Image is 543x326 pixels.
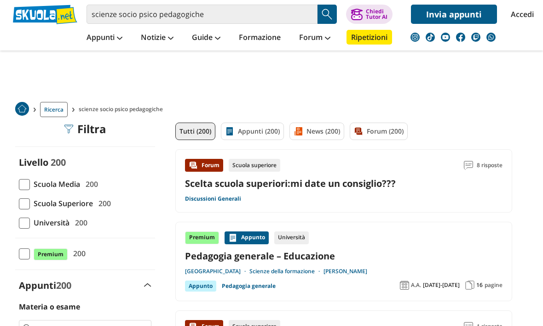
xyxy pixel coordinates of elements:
[471,33,480,42] img: twitch
[30,178,80,190] span: Scuola Media
[289,123,344,140] a: News (200)
[19,156,48,169] label: Livello
[477,159,503,172] span: 8 risposte
[222,281,276,292] a: Pedagogia generale
[346,5,393,24] button: ChiediTutor AI
[350,123,408,140] a: Forum (200)
[221,123,284,140] a: Appunti (200)
[185,195,241,202] a: Discussioni Generali
[465,281,474,290] img: Pagine
[274,231,309,244] div: Università
[297,30,333,46] a: Forum
[139,30,176,46] a: Notizie
[51,156,66,169] span: 200
[84,30,125,46] a: Appunti
[366,9,387,20] div: Chiedi Tutor AI
[69,247,86,259] span: 200
[318,5,337,24] button: Search Button
[323,268,367,275] a: [PERSON_NAME]
[410,33,420,42] img: instagram
[30,217,69,229] span: Università
[19,279,71,292] label: Appunti
[249,268,323,275] a: Scienze della formazione
[185,159,223,172] div: Forum
[30,197,93,209] span: Scuola Superiore
[71,217,87,229] span: 200
[456,33,465,42] img: facebook
[225,127,234,136] img: Appunti filtro contenuto
[15,102,29,116] img: Home
[411,5,497,24] a: Invia appunti
[229,159,280,172] div: Scuola superiore
[87,5,318,24] input: Cerca appunti, riassunti o versioni
[294,127,303,136] img: News filtro contenuto
[426,33,435,42] img: tiktok
[511,5,530,24] a: Accedi
[225,231,269,244] div: Appunto
[476,281,483,289] span: 16
[185,250,503,262] a: Pedagogia generale – Educazione
[320,7,334,21] img: Cerca appunti, riassunti o versioni
[79,102,167,117] span: scienze socio psico pedagogiche
[64,123,106,135] div: Filtra
[82,178,98,190] span: 200
[175,123,215,140] a: Tutti (200)
[228,233,237,242] img: Appunti contenuto
[347,30,392,45] a: Ripetizioni
[56,279,71,292] span: 200
[144,283,151,287] img: Apri e chiudi sezione
[64,124,74,134] img: Filtra filtri mobile
[185,268,249,275] a: [GEOGRAPHIC_DATA]
[237,30,283,46] a: Formazione
[185,177,396,190] a: Scelta scuola superiori:mi date un consiglio???
[354,127,363,136] img: Forum filtro contenuto
[185,281,216,292] div: Appunto
[486,33,496,42] img: WhatsApp
[423,281,460,289] span: [DATE]-[DATE]
[464,161,473,170] img: Commenti lettura
[40,102,68,117] a: Ricerca
[19,302,80,312] label: Materia o esame
[441,33,450,42] img: youtube
[411,281,421,289] span: A.A.
[185,231,219,244] div: Premium
[15,102,29,117] a: Home
[400,281,409,290] img: Anno accademico
[190,30,223,46] a: Guide
[34,248,68,260] span: Premium
[189,161,198,170] img: Forum contenuto
[95,197,111,209] span: 200
[485,281,503,289] span: pagine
